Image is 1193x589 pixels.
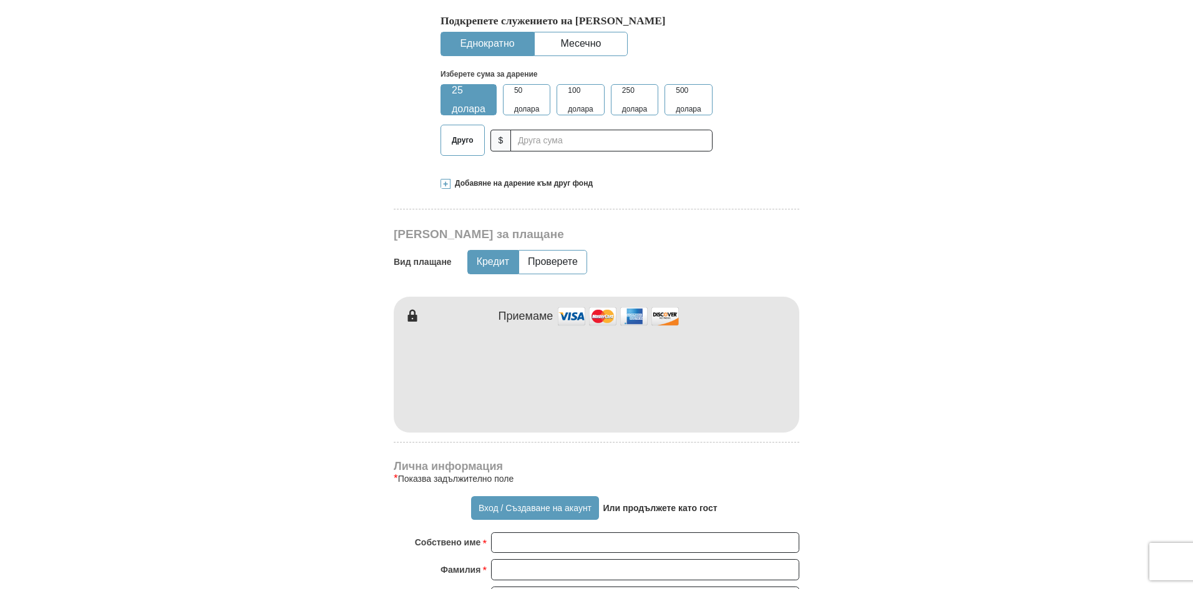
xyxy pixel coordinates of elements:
font: Собствено име [415,537,481,547]
font: Друго [452,136,474,145]
font: Или продължете като гост [603,503,718,513]
font: 100 долара [568,86,593,113]
font: Изберете сума за дарение [441,70,537,79]
font: Вход / Създаване на акаунт [479,503,592,513]
font: Приемаме [499,310,553,322]
font: Фамилия [441,565,480,575]
font: 250 долара [622,86,647,113]
font: 50 долара [514,86,539,113]
font: 500 долара [676,86,701,113]
font: Проверете [528,256,578,267]
font: Подкрепете служението на [PERSON_NAME] [441,14,666,27]
font: Добавяне на дарение към друг фонд [455,179,593,188]
font: Показва задължително поле [398,474,514,484]
font: Еднократно [460,38,514,49]
input: Друга сума [510,130,712,151]
font: Месечно [561,38,601,49]
font: $ [499,135,504,145]
img: приемат се кредитни карти [556,303,681,330]
font: Лична информация [394,460,503,472]
font: [PERSON_NAME] за плащане [394,227,564,241]
font: 25 долара [452,85,485,114]
button: Вход / Създаване на акаунт [471,496,598,520]
font: Вид плащане [394,257,452,267]
font: Кредит [477,256,509,267]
